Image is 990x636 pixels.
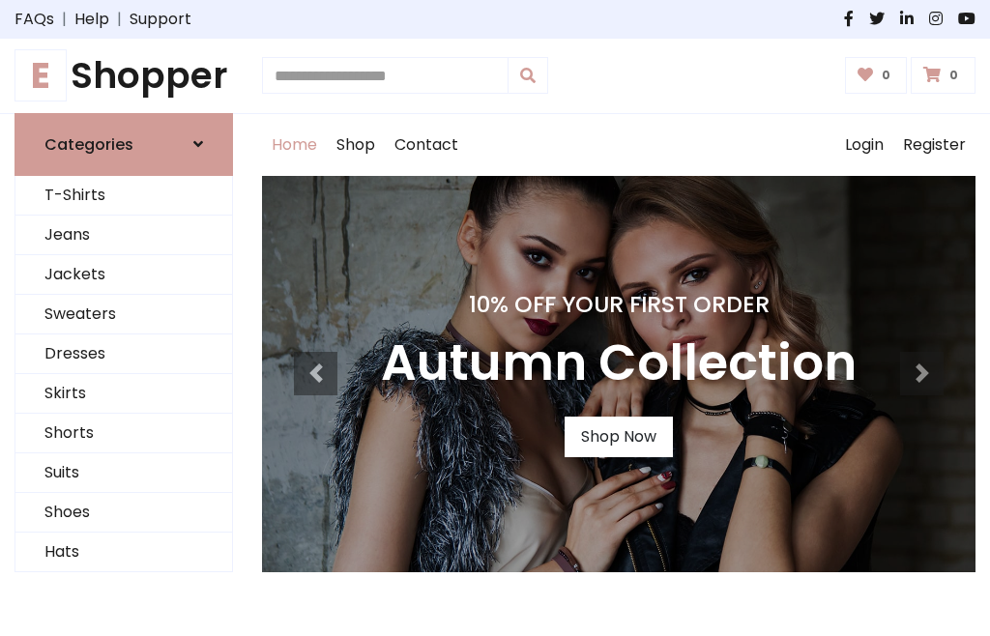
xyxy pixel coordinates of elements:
a: Shoes [15,493,232,533]
a: Home [262,114,327,176]
h1: Shopper [15,54,233,98]
a: Register [893,114,975,176]
h6: Categories [44,135,133,154]
a: Shop [327,114,385,176]
span: | [109,8,130,31]
a: Dresses [15,334,232,374]
a: T-Shirts [15,176,232,216]
h3: Autumn Collection [381,333,857,393]
a: Jackets [15,255,232,295]
a: 0 [911,57,975,94]
a: Help [74,8,109,31]
h4: 10% Off Your First Order [381,291,857,318]
span: E [15,49,67,101]
a: Hats [15,533,232,572]
a: Categories [15,113,233,176]
a: 0 [845,57,908,94]
span: 0 [877,67,895,84]
a: Shop Now [565,417,673,457]
span: | [54,8,74,31]
a: Sweaters [15,295,232,334]
a: Shorts [15,414,232,453]
a: Jeans [15,216,232,255]
a: EShopper [15,54,233,98]
a: FAQs [15,8,54,31]
a: Suits [15,453,232,493]
a: Skirts [15,374,232,414]
a: Contact [385,114,468,176]
a: Support [130,8,191,31]
span: 0 [945,67,963,84]
a: Login [835,114,893,176]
